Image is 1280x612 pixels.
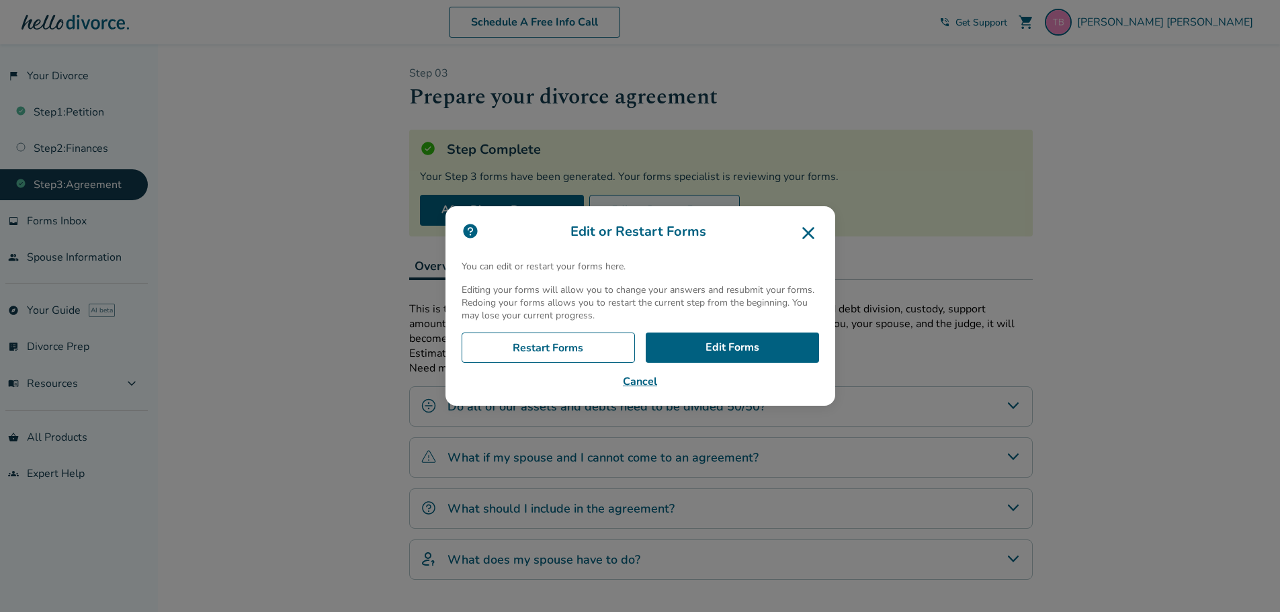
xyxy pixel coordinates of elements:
[462,374,819,390] button: Cancel
[1213,548,1280,612] iframe: Chat Widget
[462,283,819,322] p: Editing your forms will allow you to change your answers and resubmit your forms. Redoing your fo...
[462,222,479,240] img: icon
[462,222,819,244] h3: Edit or Restart Forms
[462,260,819,273] p: You can edit or restart your forms here.
[646,333,819,363] a: Edit Forms
[462,333,635,363] a: Restart Forms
